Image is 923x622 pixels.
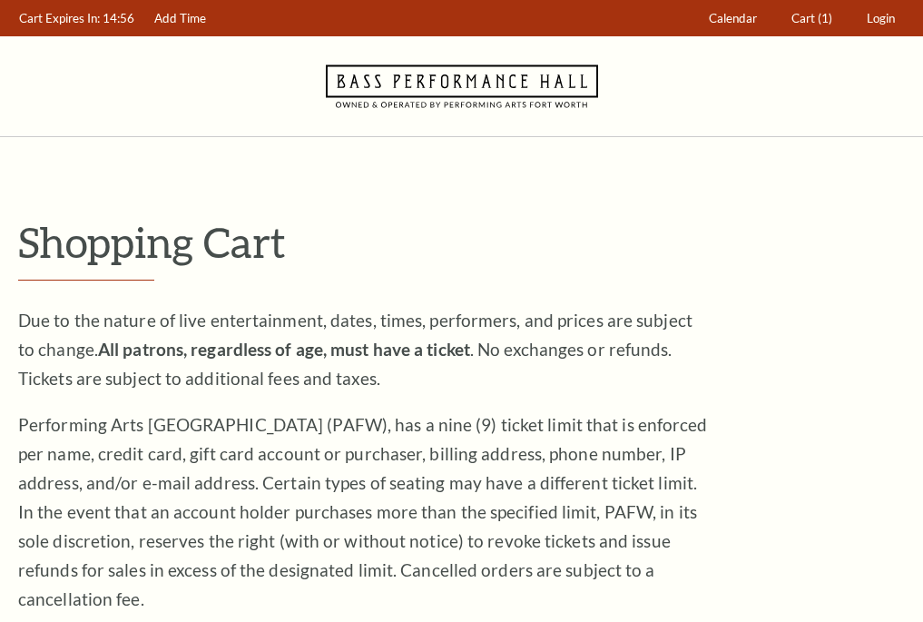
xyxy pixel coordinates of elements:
[818,11,832,25] span: (1)
[103,11,134,25] span: 14:56
[19,11,100,25] span: Cart Expires In:
[701,1,766,36] a: Calendar
[18,410,708,614] p: Performing Arts [GEOGRAPHIC_DATA] (PAFW), has a nine (9) ticket limit that is enforced per name, ...
[146,1,215,36] a: Add Time
[783,1,841,36] a: Cart (1)
[18,219,905,265] p: Shopping Cart
[98,339,470,360] strong: All patrons, regardless of age, must have a ticket
[867,11,895,25] span: Login
[709,11,757,25] span: Calendar
[791,11,815,25] span: Cart
[18,310,692,389] span: Due to the nature of live entertainment, dates, times, performers, and prices are subject to chan...
[859,1,904,36] a: Login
